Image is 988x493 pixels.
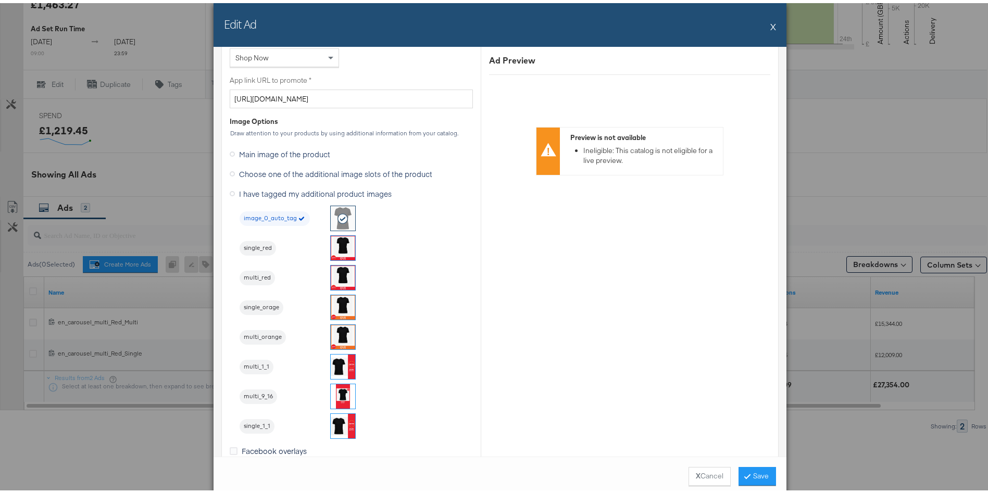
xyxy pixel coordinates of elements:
div: Ad Preview [489,52,770,64]
div: Preview is not available [570,130,718,140]
span: Main image of the product [239,146,330,156]
span: image_0_auto_tag [240,211,310,220]
li: Ineligible: This catalog is not eligible for a live preview. [583,143,718,162]
button: Save [739,464,776,483]
div: image_0_auto_tag [240,208,310,223]
img: wmyrwdQJw4s2tKhlH2Oh2A.jpg [331,411,355,435]
span: Choose one of the additional image slots of the product [239,166,432,176]
div: multi_9_16 [240,386,277,401]
div: Draw attention to your products by using additional information from your catalog. [230,127,473,134]
div: multi_1_1 [240,357,273,371]
div: single_orage [240,297,283,312]
input: Add URL that will be shown to people who see your ad [230,86,473,106]
span: Facebook overlays [242,443,307,453]
strong: X [696,468,701,478]
img: x91.jpg [331,233,355,257]
button: XCancel [689,464,731,483]
span: multi_9_16 [240,389,277,398]
span: multi_orange [240,330,286,338]
div: multi_orange [240,327,286,342]
button: X [770,13,776,34]
img: x91.jpg [331,262,355,287]
label: App link URL to promote * [230,72,473,82]
span: single_1_1 [240,419,274,427]
img: gVDHT5qS6awW0O5uWArFBQ.jpg [331,381,355,406]
h2: Edit Ad [224,13,256,29]
span: Shop Now [235,50,269,59]
span: I have tagged my additional product images [239,185,392,196]
span: multi_1_1 [240,360,273,368]
img: wmyrwdQJw4s2tKhlH2Oh2A.jpg [331,351,355,376]
div: single_red [240,238,276,252]
span: single_orage [240,300,283,309]
img: x91.jpg [331,322,355,346]
div: single_1_1 [240,416,274,431]
span: single_red [240,241,276,249]
div: Image Options [230,113,278,123]
span: multi_red [240,271,275,279]
img: x91.jpg [331,292,355,317]
div: multi_red [240,268,275,282]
